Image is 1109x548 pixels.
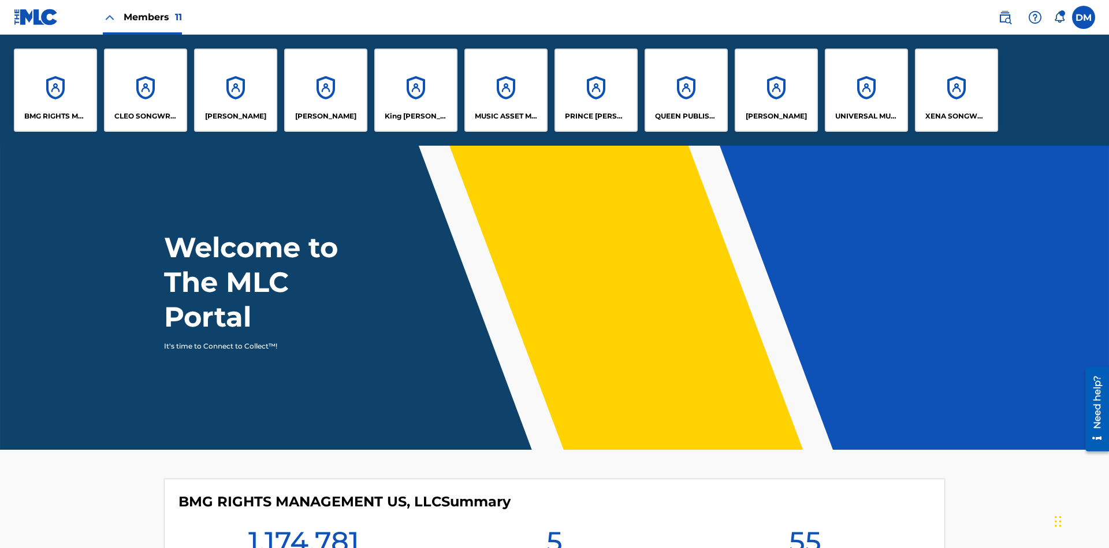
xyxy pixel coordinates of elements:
p: PRINCE MCTESTERSON [565,111,628,121]
img: search [998,10,1012,24]
a: Public Search [993,6,1017,29]
a: AccountsPRINCE [PERSON_NAME] [554,49,638,132]
a: AccountsMUSIC ASSET MANAGEMENT (MAM) [464,49,548,132]
p: King McTesterson [385,111,448,121]
div: Drag [1055,504,1062,539]
a: AccountsCLEO SONGWRITER [104,49,187,132]
p: XENA SONGWRITER [925,111,988,121]
span: 11 [175,12,182,23]
a: Accounts[PERSON_NAME] [194,49,277,132]
img: Close [103,10,117,24]
img: MLC Logo [14,9,58,25]
h4: BMG RIGHTS MANAGEMENT US, LLC [178,493,511,510]
iframe: Chat Widget [1051,493,1109,548]
p: RONALD MCTESTERSON [746,111,807,121]
a: AccountsQUEEN PUBLISHA [645,49,728,132]
a: Accounts[PERSON_NAME] [284,49,367,132]
div: Help [1024,6,1047,29]
p: UNIVERSAL MUSIC PUB GROUP [835,111,898,121]
p: ELVIS COSTELLO [205,111,266,121]
p: EYAMA MCSINGER [295,111,356,121]
iframe: Resource Center [1077,362,1109,457]
div: Notifications [1054,12,1065,23]
a: AccountsUNIVERSAL MUSIC PUB GROUP [825,49,908,132]
p: QUEEN PUBLISHA [655,111,718,121]
p: MUSIC ASSET MANAGEMENT (MAM) [475,111,538,121]
a: AccountsXENA SONGWRITER [915,49,998,132]
p: BMG RIGHTS MANAGEMENT US, LLC [24,111,87,121]
img: help [1028,10,1042,24]
h1: Welcome to The MLC Portal [164,230,380,334]
a: AccountsKing [PERSON_NAME] [374,49,457,132]
a: AccountsBMG RIGHTS MANAGEMENT US, LLC [14,49,97,132]
span: Members [124,10,182,24]
a: Accounts[PERSON_NAME] [735,49,818,132]
p: CLEO SONGWRITER [114,111,177,121]
div: User Menu [1072,6,1095,29]
p: It's time to Connect to Collect™! [164,341,364,351]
